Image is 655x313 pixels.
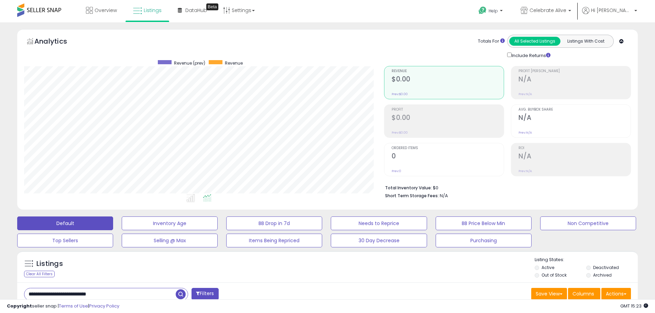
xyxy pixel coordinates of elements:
[122,234,218,247] button: Selling @ Max
[478,6,487,15] i: Get Help
[225,60,243,66] span: Revenue
[392,131,408,135] small: Prev: $0.00
[531,288,567,300] button: Save View
[89,303,119,309] a: Privacy Policy
[392,92,408,96] small: Prev: $0.00
[392,114,504,123] h2: $0.00
[185,7,207,14] span: DataHub
[36,259,63,269] h5: Listings
[331,234,427,247] button: 30 Day Decrease
[7,303,119,310] div: seller snap | |
[122,216,218,230] button: Inventory Age
[593,265,619,270] label: Deactivated
[392,146,504,150] span: Ordered Items
[385,185,432,191] b: Total Inventory Value:
[392,169,401,173] small: Prev: 0
[192,288,218,300] button: Filters
[436,234,532,247] button: Purchasing
[436,216,532,230] button: BB Price Below Min
[392,152,504,161] h2: 0
[226,234,322,247] button: Items Being Repriced
[331,216,427,230] button: Needs to Reprice
[440,192,448,199] span: N/A
[206,3,218,10] div: Tooltip anchor
[568,288,600,300] button: Columns
[591,7,632,14] span: Hi [PERSON_NAME]
[601,288,631,300] button: Actions
[7,303,32,309] strong: Copyright
[518,92,532,96] small: Prev: N/A
[542,272,567,278] label: Out of Stock
[502,51,559,59] div: Include Returns
[518,69,631,73] span: Profit [PERSON_NAME]
[95,7,117,14] span: Overview
[144,7,162,14] span: Listings
[473,1,510,22] a: Help
[226,216,322,230] button: BB Drop in 7d
[478,38,505,45] div: Totals For
[572,290,594,297] span: Columns
[582,7,637,22] a: Hi [PERSON_NAME]
[518,75,631,85] h2: N/A
[392,108,504,112] span: Profit
[24,271,55,277] div: Clear All Filters
[518,152,631,161] h2: N/A
[560,37,611,46] button: Listings With Cost
[518,169,532,173] small: Prev: N/A
[489,8,498,14] span: Help
[518,146,631,150] span: ROI
[535,257,638,263] p: Listing States:
[392,75,504,85] h2: $0.00
[518,114,631,123] h2: N/A
[17,216,113,230] button: Default
[385,193,439,199] b: Short Term Storage Fees:
[518,108,631,112] span: Avg. Buybox Share
[17,234,113,247] button: Top Sellers
[593,272,612,278] label: Archived
[540,216,636,230] button: Non Competitive
[174,60,205,66] span: Revenue (prev)
[509,37,560,46] button: All Selected Listings
[518,131,532,135] small: Prev: N/A
[530,7,566,14] span: Celebrate Alive
[620,303,648,309] span: 2025-10-10 15:23 GMT
[34,36,80,48] h5: Analytics
[392,69,504,73] span: Revenue
[542,265,554,270] label: Active
[385,183,626,191] li: $0
[59,303,88,309] a: Terms of Use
